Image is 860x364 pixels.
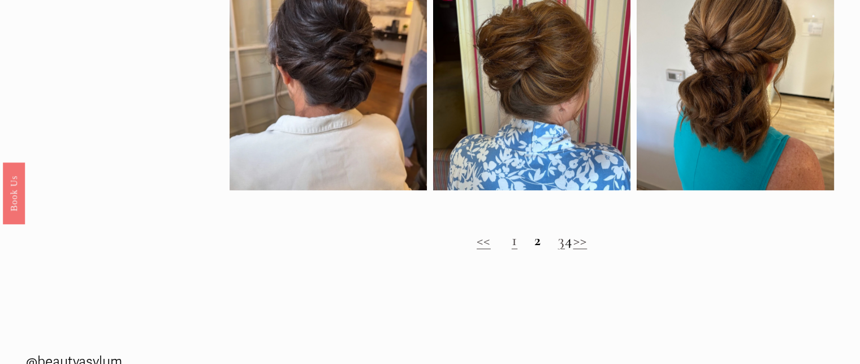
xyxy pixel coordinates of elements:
[230,231,835,250] h2: 4
[573,230,587,250] a: >>
[477,230,491,250] a: <<
[3,162,25,224] a: Book Us
[512,230,517,250] a: 1
[558,230,565,250] a: 3
[534,230,541,250] strong: 2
